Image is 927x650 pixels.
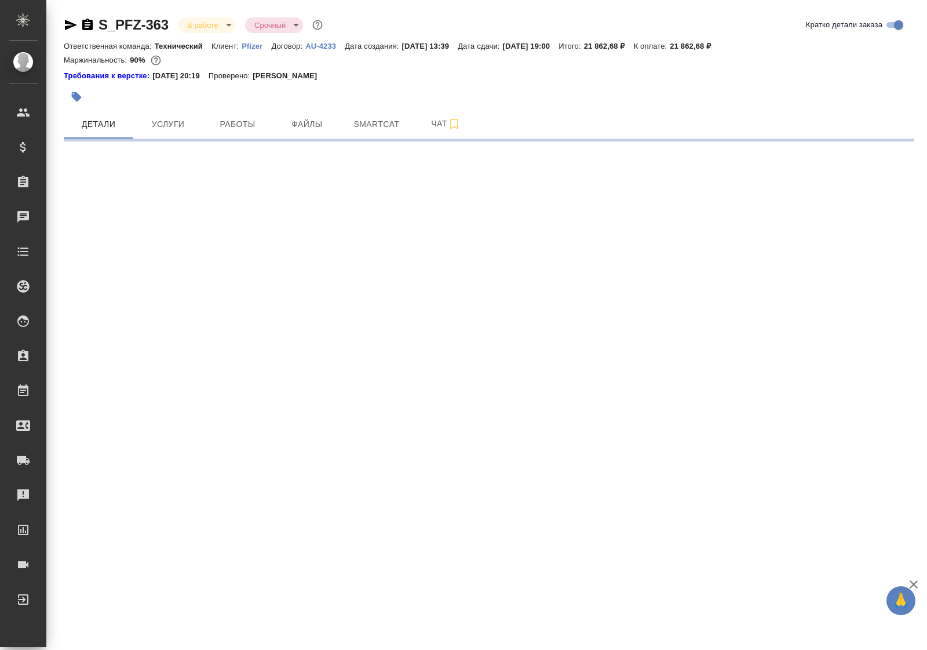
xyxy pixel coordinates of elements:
p: Клиент: [211,42,242,50]
button: Добавить тэг [64,84,89,110]
span: Работы [210,117,265,132]
p: Pfizer [242,42,271,50]
span: Smartcat [349,117,404,132]
div: Нажми, чтобы открыть папку с инструкцией [64,70,152,82]
p: 21 862,68 ₽ [584,42,634,50]
p: [DATE] 20:19 [152,70,209,82]
p: Договор: [271,42,305,50]
span: Чат [418,117,474,131]
a: Pfizer [242,41,271,50]
button: Скопировать ссылку [81,18,94,32]
p: 21 862,68 ₽ [670,42,720,50]
span: Услуги [140,117,196,132]
p: Итого: [559,42,583,50]
button: В работе [184,20,222,30]
div: В работе [178,17,236,33]
span: Кратко детали заказа [806,19,882,31]
span: Детали [71,117,126,132]
a: S_PFZ-363 [98,17,169,32]
a: AU-4233 [305,41,345,50]
p: Ответственная команда: [64,42,155,50]
p: [DATE] 13:39 [402,42,458,50]
p: К оплате: [634,42,670,50]
button: 1850.00 RUB; [148,53,163,68]
p: AU-4233 [305,42,345,50]
svg: Подписаться [447,117,461,131]
p: Технический [155,42,211,50]
a: Требования к верстке: [64,70,152,82]
p: Маржинальность: [64,56,130,64]
p: Проверено: [209,70,253,82]
span: Файлы [279,117,335,132]
button: 🙏 [886,586,915,615]
p: [DATE] 19:00 [503,42,559,50]
p: Дата создания: [345,42,402,50]
button: Доп статусы указывают на важность/срочность заказа [310,17,325,32]
p: 90% [130,56,148,64]
button: Срочный [251,20,289,30]
button: Скопировать ссылку для ЯМессенджера [64,18,78,32]
div: В работе [245,17,303,33]
p: [PERSON_NAME] [253,70,326,82]
span: 🙏 [891,589,911,613]
p: Дата сдачи: [458,42,502,50]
